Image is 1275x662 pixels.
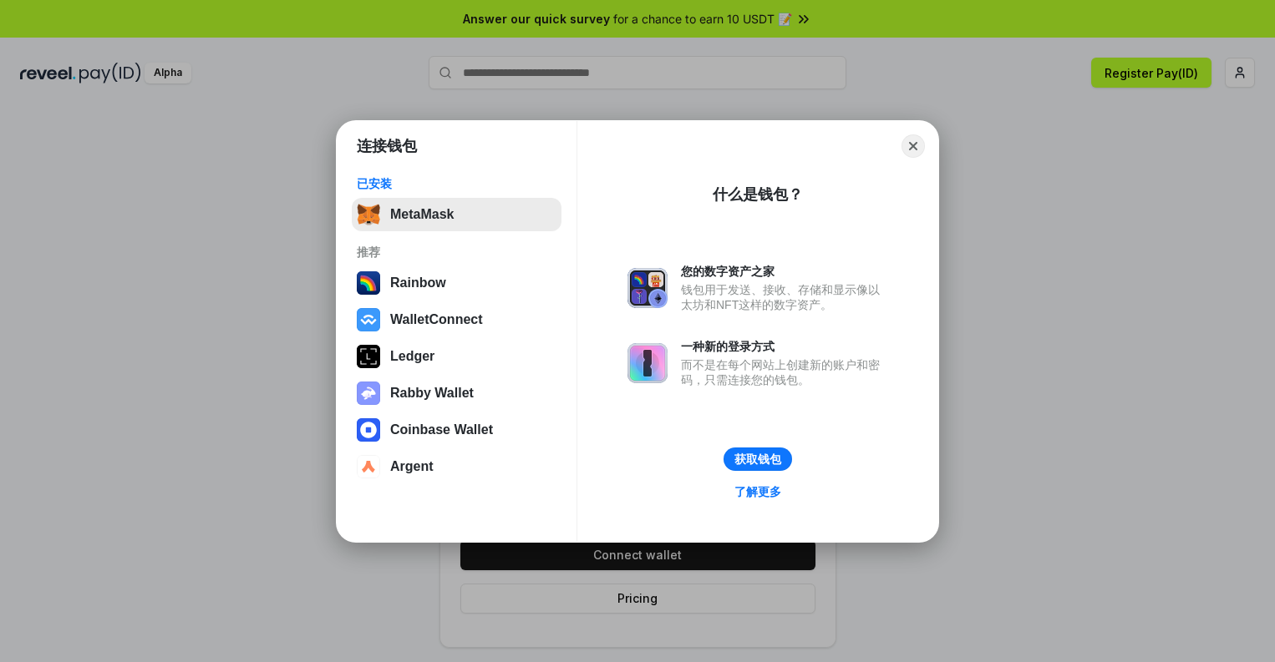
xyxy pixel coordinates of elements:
div: 而不是在每个网站上创建新的账户和密码，只需连接您的钱包。 [681,357,888,387]
img: svg+xml,%3Csvg%20xmlns%3D%22http%3A%2F%2Fwww.w3.org%2F2000%2Fsvg%22%20fill%3D%22none%22%20viewBox... [627,343,668,383]
img: svg+xml,%3Csvg%20fill%3D%22none%22%20height%3D%2233%22%20viewBox%3D%220%200%2035%2033%22%20width%... [357,203,380,226]
button: Rainbow [352,266,561,300]
h1: 连接钱包 [357,136,417,156]
button: MetaMask [352,198,561,231]
div: 什么是钱包？ [713,184,803,205]
div: 钱包用于发送、接收、存储和显示像以太坊和NFT这样的数字资产。 [681,282,888,312]
button: Coinbase Wallet [352,413,561,447]
button: WalletConnect [352,303,561,336]
img: svg+xml,%3Csvg%20width%3D%2228%22%20height%3D%2228%22%20viewBox%3D%220%200%2028%2028%22%20fill%3D... [357,418,380,442]
button: Argent [352,450,561,483]
img: svg+xml,%3Csvg%20xmlns%3D%22http%3A%2F%2Fwww.w3.org%2F2000%2Fsvg%22%20fill%3D%22none%22%20viewBox... [627,268,668,308]
button: Close [902,134,925,158]
img: svg+xml,%3Csvg%20xmlns%3D%22http%3A%2F%2Fwww.w3.org%2F2000%2Fsvg%22%20fill%3D%22none%22%20viewBox... [357,382,380,405]
div: MetaMask [390,207,454,222]
button: Rabby Wallet [352,376,561,410]
div: Rabby Wallet [390,386,474,401]
div: 了解更多 [734,484,781,499]
div: 推荐 [357,245,556,260]
div: Rainbow [390,275,446,291]
img: svg+xml,%3Csvg%20width%3D%22120%22%20height%3D%22120%22%20viewBox%3D%220%200%20120%20120%22%20fil... [357,271,380,295]
div: Argent [390,459,434,474]
div: WalletConnect [390,312,483,327]
img: svg+xml,%3Csvg%20xmlns%3D%22http%3A%2F%2Fwww.w3.org%2F2000%2Fsvg%22%20width%3D%2228%22%20height%3... [357,345,380,368]
button: Ledger [352,340,561,373]
div: Ledger [390,349,434,364]
div: 一种新的登录方式 [681,339,888,354]
a: 了解更多 [724,481,791,503]
img: svg+xml,%3Csvg%20width%3D%2228%22%20height%3D%2228%22%20viewBox%3D%220%200%2028%2028%22%20fill%3D... [357,308,380,331]
button: 获取钱包 [724,447,792,471]
div: 您的数字资产之家 [681,264,888,279]
div: Coinbase Wallet [390,422,493,437]
div: 已安装 [357,176,556,191]
img: svg+xml,%3Csvg%20width%3D%2228%22%20height%3D%2228%22%20viewBox%3D%220%200%2028%2028%22%20fill%3D... [357,455,380,478]
div: 获取钱包 [734,452,781,467]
